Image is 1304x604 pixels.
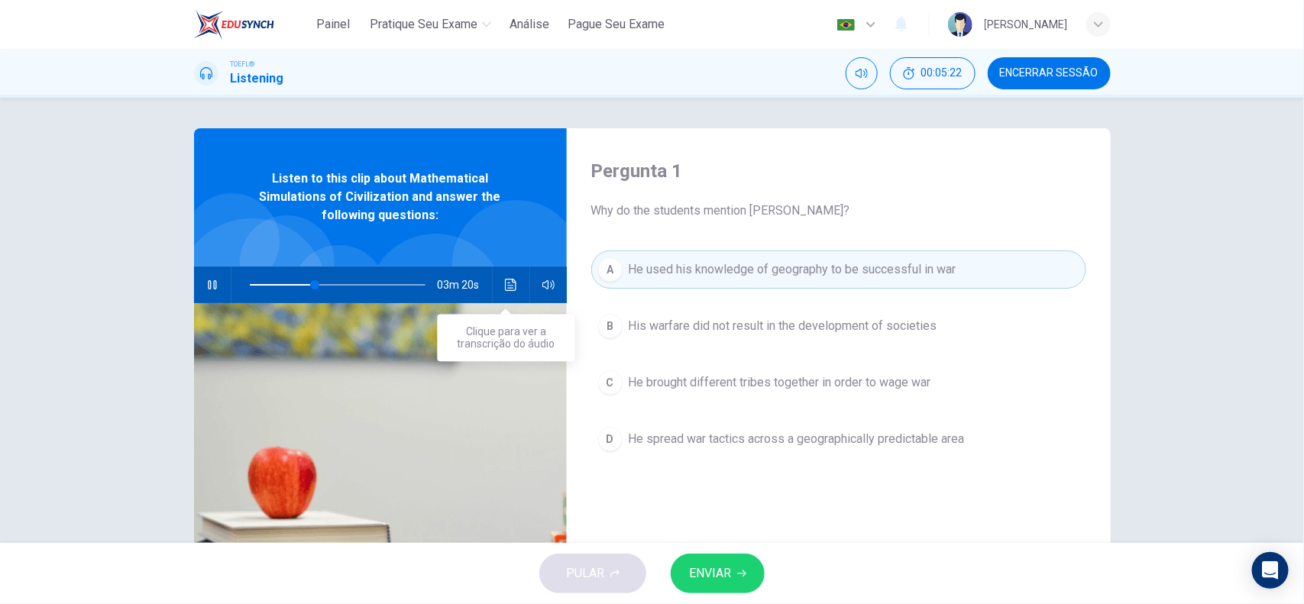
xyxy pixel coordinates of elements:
span: Painel [316,15,350,34]
span: Pague Seu Exame [568,15,665,34]
button: DHe spread war tactics across a geographically predictable area [591,420,1086,458]
span: Encerrar Sessão [1000,67,1099,79]
img: Profile picture [948,12,972,37]
div: [PERSON_NAME] [985,15,1068,34]
div: Open Intercom Messenger [1252,552,1289,589]
button: Encerrar Sessão [988,57,1111,89]
div: Silenciar [846,57,878,89]
span: His warfare did not result in the development of societies [629,317,937,335]
button: BHis warfare did not result in the development of societies [591,307,1086,345]
a: EduSynch logo [194,9,309,40]
div: A [598,257,623,282]
span: Pratique seu exame [370,15,477,34]
span: ENVIAR [689,563,731,584]
div: C [598,370,623,395]
button: CHe brought different tribes together in order to wage war [591,363,1086,402]
span: He used his knowledge of geography to be successful in war [629,260,956,279]
span: Why do the students mention [PERSON_NAME]? [591,202,1086,220]
button: AHe used his knowledge of geography to be successful in war [591,250,1086,289]
button: Análise [503,11,555,38]
span: Análise [510,15,549,34]
img: pt [836,19,856,31]
h1: Listening [231,69,284,88]
div: B [598,314,623,338]
span: 00:05:22 [921,67,963,79]
span: 03m 20s [438,266,492,303]
h4: Pergunta 1 [591,159,1086,183]
div: D [598,427,623,451]
button: Painel [309,11,358,38]
button: Pague Seu Exame [561,11,671,38]
button: Pratique seu exame [364,11,497,38]
span: He spread war tactics across a geographically predictable area [629,430,965,448]
img: EduSynch logo [194,9,274,40]
span: He brought different tribes together in order to wage war [629,373,931,392]
button: 00:05:22 [890,57,976,89]
button: ENVIAR [671,554,765,593]
div: Esconder [890,57,976,89]
span: Listen to this clip about Mathematical Simulations of Civilization and answer the following quest... [244,170,517,224]
button: Clique para ver a transcrição do áudio [499,266,523,303]
span: TOEFL® [231,59,255,69]
div: Clique para ver a transcrição do áudio [438,315,575,362]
